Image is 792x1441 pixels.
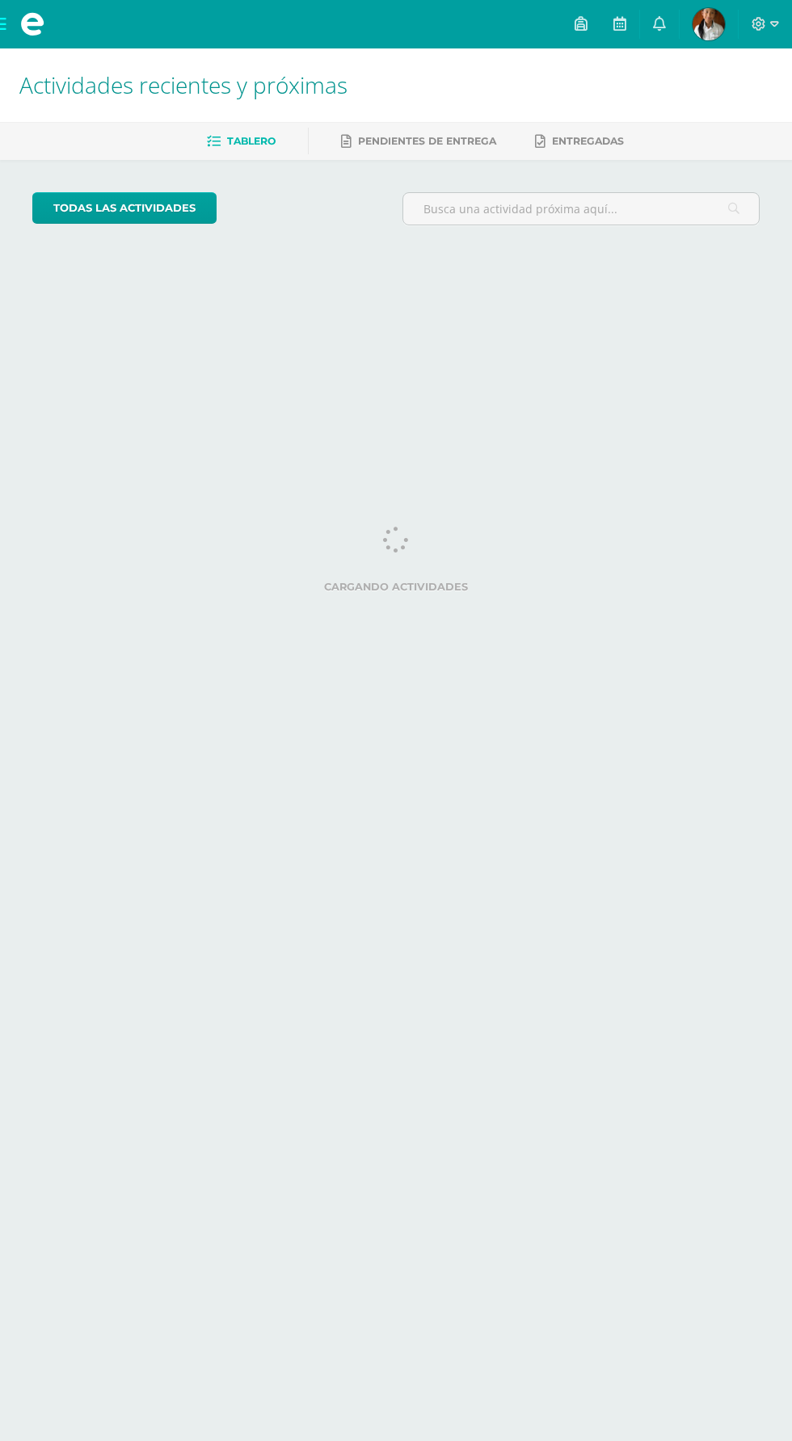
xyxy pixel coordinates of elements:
[19,69,348,100] span: Actividades recientes y próximas
[552,135,624,147] span: Entregadas
[207,128,276,154] a: Tablero
[358,135,496,147] span: Pendientes de entrega
[693,8,725,40] img: 5826c00433a02600b76367d001de396d.png
[32,581,760,593] label: Cargando actividades
[32,192,217,224] a: todas las Actividades
[403,193,759,225] input: Busca una actividad próxima aquí...
[535,128,624,154] a: Entregadas
[341,128,496,154] a: Pendientes de entrega
[227,135,276,147] span: Tablero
